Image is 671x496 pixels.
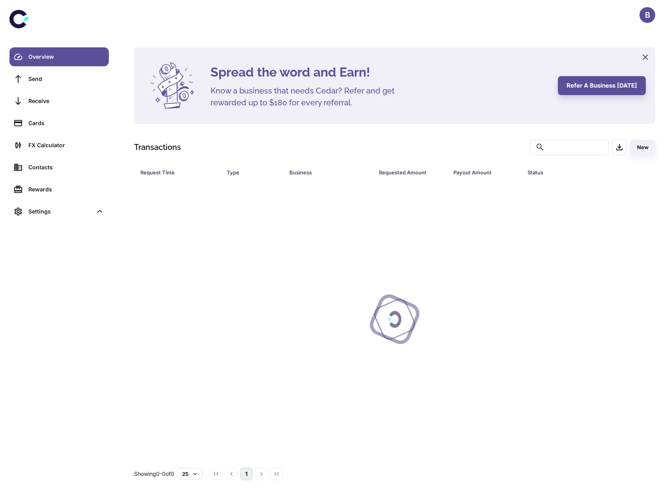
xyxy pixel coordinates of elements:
[379,167,434,178] div: Requested Amount
[28,185,104,194] div: Rewards
[227,167,270,178] div: Type
[9,202,109,221] div: Settings
[211,85,408,109] h5: Know a business that needs Cedar? Refer and get rewarded up to $180 for every referral.
[639,7,655,23] button: B
[9,180,109,199] a: Rewards
[140,167,217,178] span: Request Time
[9,69,109,88] a: Send
[527,167,623,178] span: Status
[453,167,508,178] div: Payout Amount
[9,136,109,155] a: FX Calculator
[28,163,104,172] div: Contacts
[211,63,548,82] h4: Spread the word and Earn!
[28,52,104,61] div: Overview
[9,158,109,177] a: Contacts
[9,114,109,133] a: Cards
[527,167,612,178] div: Status
[379,167,444,178] span: Requested Amount
[134,141,181,153] h1: Transactions
[28,207,92,216] div: Settings
[227,167,280,178] span: Type
[140,167,207,178] div: Request Time
[28,97,104,105] div: Receive
[28,75,104,83] div: Send
[558,76,646,95] button: Refer a business [DATE]
[240,468,253,480] button: page 1
[134,470,174,478] p: Showing 0-0 of 0
[630,140,655,155] button: New
[9,47,109,66] a: Overview
[453,167,518,178] span: Payout Amount
[9,92,109,110] a: Receive
[209,468,284,480] nav: pagination navigation
[28,119,104,127] div: Cards
[28,141,104,150] div: FX Calculator
[177,468,203,480] button: 25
